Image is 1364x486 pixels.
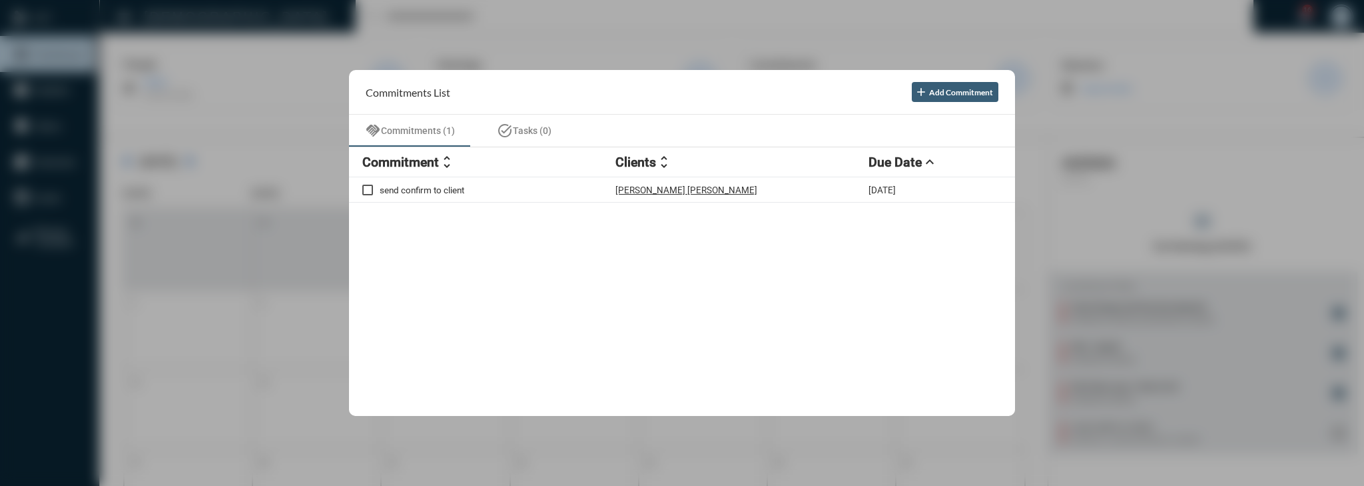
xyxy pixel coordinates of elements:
mat-icon: task_alt [497,123,513,139]
p: send confirm to client [380,185,615,195]
mat-icon: handshake [365,123,381,139]
h2: Due Date [868,155,922,170]
p: [DATE] [868,185,896,195]
span: Tasks (0) [513,125,551,136]
h2: Commitments List [366,86,450,99]
mat-icon: unfold_more [439,154,455,170]
p: [PERSON_NAME] [PERSON_NAME] [615,185,757,195]
mat-icon: add [914,85,928,99]
mat-icon: unfold_more [656,154,672,170]
h2: Clients [615,155,656,170]
span: Commitments (1) [381,125,455,136]
mat-icon: expand_less [922,154,938,170]
button: Add Commitment [912,82,998,102]
h2: Commitment [362,155,439,170]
